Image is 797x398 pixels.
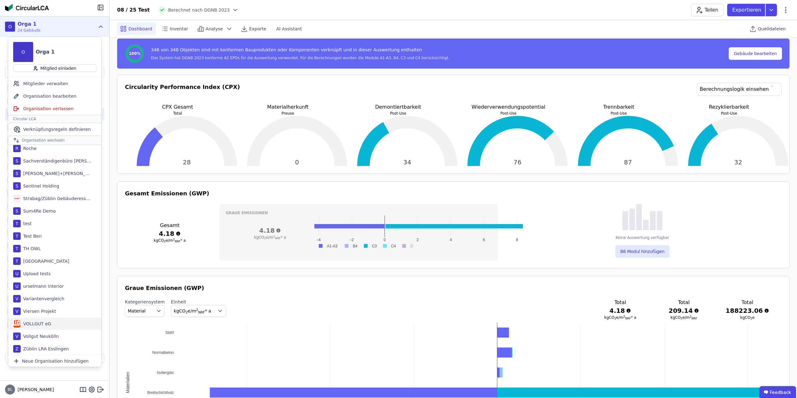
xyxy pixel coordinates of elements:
div: T [8,295,15,302]
button: Gebäude bearbeiten [729,47,782,60]
p: Post-Use [676,111,782,116]
div: T [8,321,15,328]
span: AI Assistant [276,26,302,32]
div: VOLLGUT eG [21,321,51,327]
span: Quelldateien [758,26,786,32]
sub: 2 [750,317,752,320]
div: Organisation wechseln [8,136,101,145]
div: Upload tests [21,271,51,277]
a: Berechnungslogik einsehen [697,83,782,96]
div: 08 / 25 Test [117,6,150,14]
button: Gebäude hinzufügen [5,354,104,363]
div: T [13,232,21,240]
span: kgCO e/m * a [604,315,636,320]
span: Material [128,308,146,314]
div: 348 von 348 Objekten sind mit konformen Bauprodukten oder Komponenten verknüpft und in dieser Aus... [151,47,449,55]
div: U [13,270,21,277]
div: U [13,282,21,290]
div: S [13,182,21,190]
img: empty-state [622,204,663,230]
div: N [8,203,15,210]
p: CPX Gesamt [125,103,230,111]
div: R [8,268,15,276]
h3: Graue Emissionen [226,210,492,215]
span: kgCO e/m [670,315,697,320]
img: Strabag/Züblin Gebäuderessourcenpass Gruppe [13,195,21,202]
div: T [8,334,15,342]
span: kgCO e/m * a [174,308,211,313]
h3: Gesamt Emissionen (GWP) [125,189,782,198]
div: T [13,257,21,265]
span: BL [8,388,13,391]
div: N [8,216,15,223]
h3: 4.18 [226,226,314,235]
h3: Total [662,299,706,306]
sup: 2 [196,308,198,312]
span: Exporte [249,26,266,32]
sub: NRF [691,317,697,320]
h3: Total [726,299,769,306]
sup: 2 [173,238,175,241]
p: Materialherkunft [235,103,340,111]
div: C [8,163,15,171]
span: Analyse [206,26,223,32]
span: [PERSON_NAME] [15,386,54,393]
span: kgCO e/m * a [154,238,186,243]
div: O [5,22,15,32]
div: 0 [8,111,15,118]
div: Mitglieder verwalten [8,77,101,90]
p: Exportieren [732,6,763,14]
div: Strabag/Züblin Gebäuderessourcenpass Gruppe [21,195,93,202]
div: B [8,150,15,158]
div: Z [13,345,21,353]
p: Post-Use [345,111,451,116]
div: V [13,295,21,302]
sup: 2 [624,315,625,318]
div: [PERSON_NAME]+[PERSON_NAME] [21,170,93,177]
div: TH OWL [21,246,41,252]
sub: NRF [625,317,631,320]
label: Einheit [171,299,226,305]
div: [GEOGRAPHIC_DATA] [21,258,69,264]
button: Material [125,305,165,317]
span: 100% [129,51,140,56]
h3: Total [598,299,642,306]
div: Keine Auswertung verfügbar [616,235,669,240]
div: S [13,157,21,165]
div: 0 [8,84,15,92]
div: Vollgut Neukölln [21,333,59,339]
div: S [13,170,21,177]
div: Variantenvergleich [21,296,64,302]
p: Post-Use [566,111,671,116]
div: Orga 1 [36,48,54,56]
h3: Gesamt [125,222,215,229]
div: G [8,189,15,197]
sub: 2 [681,317,682,320]
div: P [8,229,15,236]
div: 0 [8,97,15,105]
div: 1 [8,124,15,131]
div: S [8,282,15,289]
sub: 2 [614,317,616,320]
div: Sum4Re Demo [21,208,56,214]
p: Trennbarkeit [566,103,671,111]
div: V [13,308,21,315]
p: Wiederverwendungspotential [456,103,561,111]
sup: 2 [690,315,691,318]
button: kgCO2e/m2NRF* a [171,305,226,317]
sup: 2 [273,235,275,238]
div: Organisation verlassen [8,102,101,115]
div: Sachverständigenbüro [PERSON_NAME] [21,158,93,164]
sub: NRF [275,237,281,240]
span: Berechnet nach DGNB 2023 [168,7,230,13]
div: V [13,333,21,340]
div: Das System hat DGNB 2023 konforme A2 EPDs für die Auswertung verwendet. Für die Berechnungen wurd... [151,55,449,60]
div: R [13,145,21,152]
sub: 2 [186,310,188,314]
button: Teilen [691,4,723,16]
span: kgCO e/m * a [254,235,286,240]
h3: 209.14 [662,306,706,315]
div: test [21,220,32,227]
sub: NRF [175,240,180,243]
div: Test Ben [21,233,42,239]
